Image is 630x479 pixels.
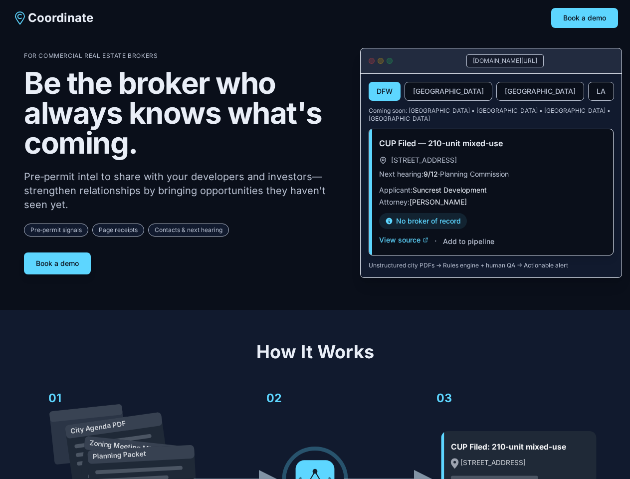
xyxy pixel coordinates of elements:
div: No broker of record [379,213,467,229]
text: Zoning Meeting Minutes [89,439,169,455]
span: Coordinate [28,10,93,26]
span: Contacts & next hearing [148,224,229,237]
h2: How It Works [24,342,606,362]
button: [GEOGRAPHIC_DATA] [405,82,492,101]
p: Applicant: [379,185,603,195]
span: [PERSON_NAME] [410,198,467,206]
h3: CUP Filed — 210-unit mixed-use [379,137,603,149]
text: 03 [436,391,452,405]
text: Planning Packet [92,450,146,461]
div: [DOMAIN_NAME][URL] [466,54,544,67]
span: Suncrest Development [413,186,487,194]
p: Unstructured city PDFs → Rules engine + human QA → Actionable alert [369,261,614,269]
span: Page receipts [92,224,144,237]
span: · [434,235,437,247]
text: 01 [48,391,61,405]
span: 9/12 [423,170,438,178]
a: Coordinate [12,10,93,26]
p: Next hearing: · Planning Commission [379,169,603,179]
button: View source [379,235,428,245]
p: Pre‑permit intel to share with your developers and investors—strengthen relationships by bringing... [24,170,344,212]
p: Attorney: [379,197,603,207]
button: Book a demo [551,8,618,28]
button: DFW [369,82,401,101]
text: CUP Filed: 210-unit mixed-use [451,442,566,452]
span: Pre‑permit signals [24,224,88,237]
button: [GEOGRAPHIC_DATA] [496,82,584,101]
p: Coming soon: [GEOGRAPHIC_DATA] • [GEOGRAPHIC_DATA] • [GEOGRAPHIC_DATA] • [GEOGRAPHIC_DATA] [369,107,614,123]
p: For Commercial Real Estate Brokers [24,52,344,60]
text: [STREET_ADDRESS] [460,459,526,467]
span: [STREET_ADDRESS] [391,155,457,165]
button: LA [588,82,614,101]
h1: Be the broker who always knows what's coming. [24,68,344,158]
text: 02 [266,391,282,405]
text: City Agenda PDF [70,419,126,435]
img: Coordinate [12,10,28,26]
button: Book a demo [24,252,91,274]
button: Add to pipeline [443,237,494,246]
